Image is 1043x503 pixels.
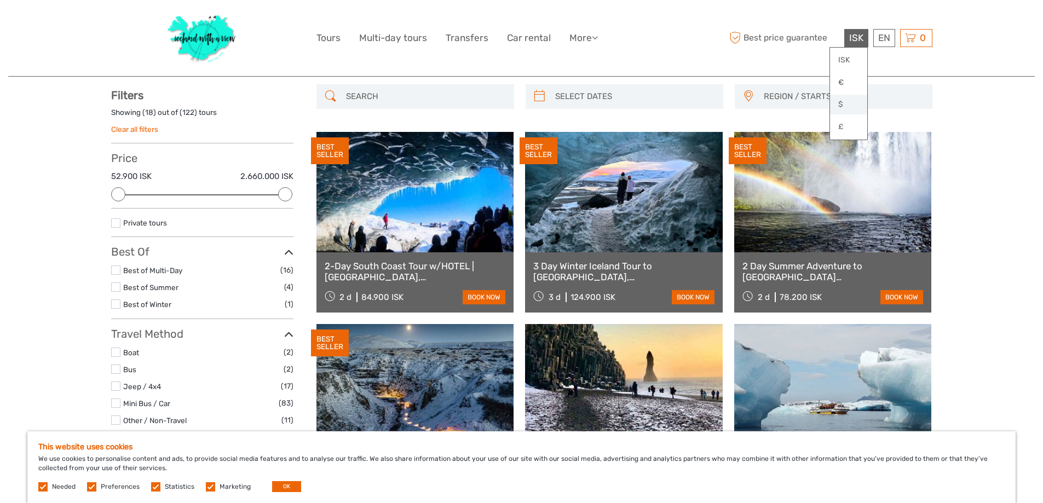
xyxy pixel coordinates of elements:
button: REGION / STARTS FROM [759,88,927,106]
span: 2 d [339,292,351,302]
div: BEST SELLER [311,137,349,165]
span: (17) [281,380,293,392]
label: 52.900 ISK [111,171,152,182]
a: Multi-day tours [359,30,427,46]
label: Marketing [220,482,251,492]
div: BEST SELLER [520,137,557,165]
a: 2-Day South Coast Tour w/HOTEL | [GEOGRAPHIC_DATA], [GEOGRAPHIC_DATA], [GEOGRAPHIC_DATA] & Waterf... [325,261,506,283]
a: 3 Day Winter Iceland Tour to [GEOGRAPHIC_DATA], [GEOGRAPHIC_DATA], [GEOGRAPHIC_DATA] and [GEOGRAP... [533,261,714,283]
div: BEST SELLER [311,329,349,357]
span: (11) [281,414,293,426]
a: Car rental [507,30,551,46]
label: 2.660.000 ISK [240,171,293,182]
div: 124.900 ISK [571,292,615,302]
input: SELECT DATES [551,87,718,106]
input: SEARCH [342,87,509,106]
label: Needed [52,482,76,492]
label: Statistics [165,482,194,492]
button: OK [272,481,301,492]
a: Private tours [123,218,167,227]
a: Best of Summer [123,283,178,292]
a: Bus [123,365,136,374]
a: Boat [123,348,139,357]
span: Best price guarantee [727,29,842,47]
img: 1077-ca632067-b948-436b-9c7a-efe9894e108b_logo_big.jpg [162,8,242,68]
a: 2 Day Summer Adventure to [GEOGRAPHIC_DATA] [GEOGRAPHIC_DATA], Glacier Hiking, [GEOGRAPHIC_DATA],... [742,261,924,283]
a: £ [830,117,867,137]
p: We're away right now. Please check back later! [15,19,124,28]
div: 84.900 ISK [361,292,404,302]
span: ISK [849,32,863,43]
span: (16) [280,264,293,276]
span: 3 d [549,292,561,302]
span: (83) [279,397,293,409]
span: (2) [284,363,293,375]
span: (2) [284,346,293,359]
label: 18 [145,107,153,118]
a: book now [463,290,505,304]
div: 78.200 ISK [780,292,822,302]
div: We use cookies to personalise content and ads, to provide social media features and to analyse ou... [27,431,1016,503]
a: Other / Non-Travel [123,416,187,425]
span: 0 [918,32,927,43]
a: Mini Bus / Car [123,399,170,408]
span: (1) [285,298,293,310]
strong: Filters [111,89,143,102]
a: book now [880,290,923,304]
a: Best of Multi-Day [123,266,182,275]
a: Best of Winter [123,300,171,309]
h3: Best Of [111,245,293,258]
label: 122 [182,107,194,118]
a: Clear all filters [111,125,158,134]
a: Jeep / 4x4 [123,382,161,391]
a: More [569,30,598,46]
div: EN [873,29,895,47]
a: ISK [830,50,867,70]
a: $ [830,95,867,114]
a: Tours [316,30,341,46]
h3: Travel Method [111,327,293,340]
button: Open LiveChat chat widget [126,17,139,30]
h5: This website uses cookies [38,442,1005,452]
a: book now [672,290,714,304]
div: BEST SELLER [729,137,767,165]
span: 2 d [758,292,770,302]
a: Transfers [446,30,488,46]
span: (4) [284,281,293,293]
h3: Price [111,152,293,165]
a: € [830,73,867,92]
div: Showing ( ) out of ( ) tours [111,107,293,124]
label: Preferences [101,482,140,492]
